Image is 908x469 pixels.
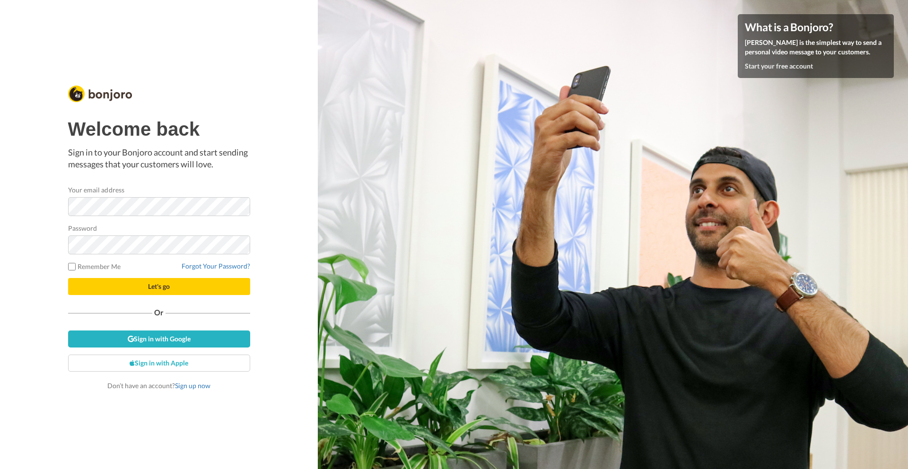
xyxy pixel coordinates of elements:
a: Start your free account [745,62,813,70]
label: Password [68,223,97,233]
a: Sign in with Google [68,330,250,347]
a: Sign up now [175,382,210,390]
label: Your email address [68,185,124,195]
h1: Welcome back [68,119,250,139]
a: Sign in with Apple [68,355,250,372]
a: Forgot Your Password? [182,262,250,270]
h4: What is a Bonjoro? [745,21,887,33]
p: Sign in to your Bonjoro account and start sending messages that your customers will love. [68,147,250,171]
input: Remember Me [68,263,76,270]
p: [PERSON_NAME] is the simplest way to send a personal video message to your customers. [745,38,887,57]
span: Don’t have an account? [107,382,210,390]
button: Let's go [68,278,250,295]
span: Or [152,309,166,316]
span: Let's go [148,282,170,290]
label: Remember Me [68,261,121,271]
